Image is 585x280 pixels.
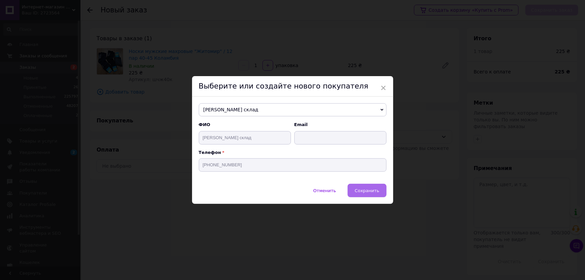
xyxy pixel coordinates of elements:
span: Сохранить [355,188,379,193]
button: Сохранить [348,184,386,197]
span: × [381,82,387,94]
input: +38 096 0000000 [199,158,387,172]
p: Телефон [199,150,387,155]
span: [PERSON_NAME] склад [199,103,387,117]
span: Отменить [313,188,336,193]
span: Email [294,122,387,128]
div: Выберите или создайте нового покупателя [192,76,393,97]
button: Отменить [306,184,343,197]
span: ФИО [199,122,291,128]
